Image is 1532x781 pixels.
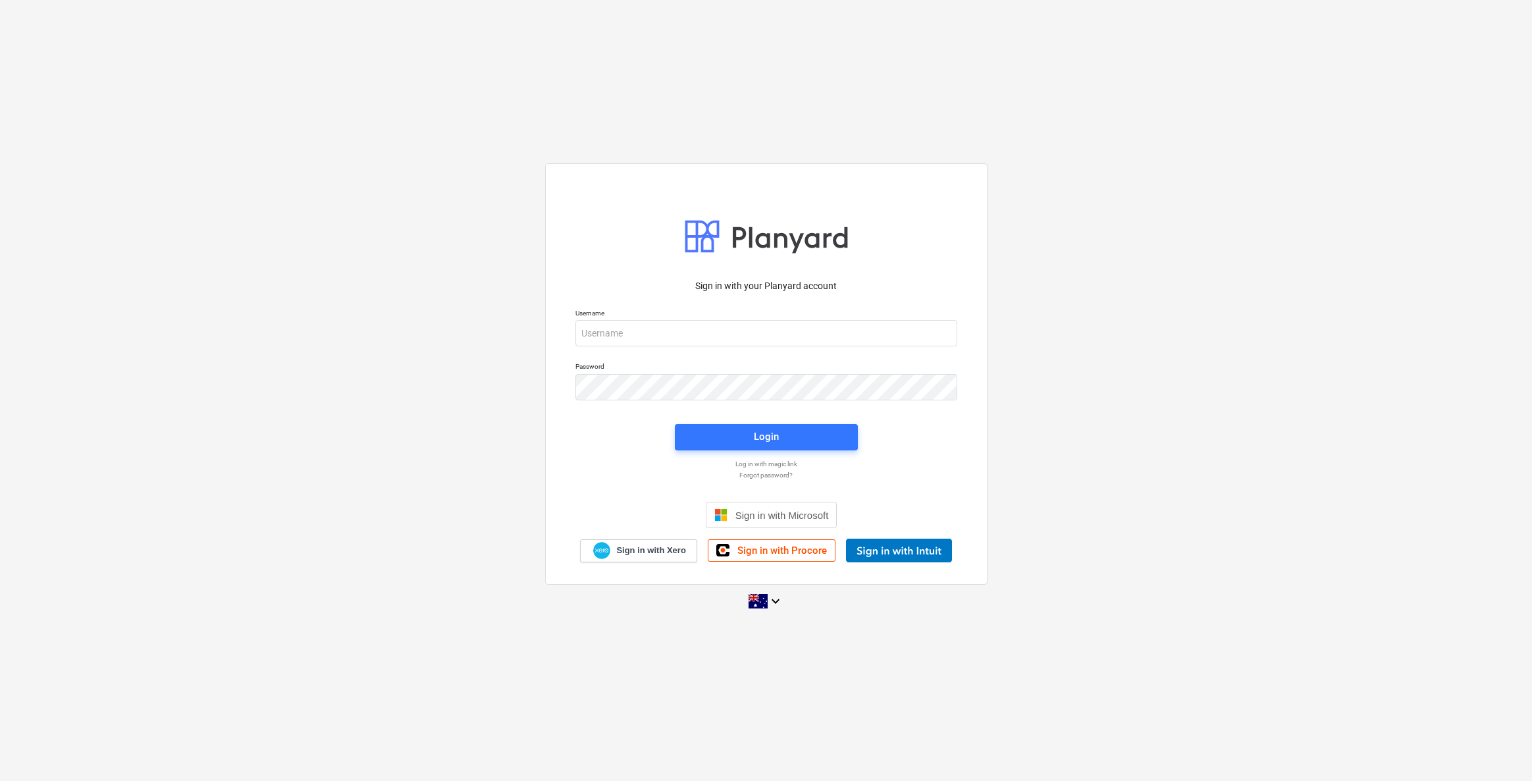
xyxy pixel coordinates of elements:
p: Username [575,309,957,320]
button: Login [675,424,858,450]
div: Login [754,428,779,445]
span: Sign in with Xero [616,545,685,556]
img: Xero logo [593,542,610,560]
a: Sign in with Procore [708,539,835,562]
span: Sign in with Microsoft [735,510,829,521]
i: keyboard_arrow_down [768,593,783,609]
p: Sign in with your Planyard account [575,279,957,293]
a: Forgot password? [569,471,964,479]
input: Username [575,320,957,346]
a: Log in with magic link [569,460,964,468]
img: Microsoft logo [714,508,727,522]
p: Password [575,362,957,373]
span: Sign in with Procore [737,545,827,556]
a: Sign in with Xero [580,539,697,562]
